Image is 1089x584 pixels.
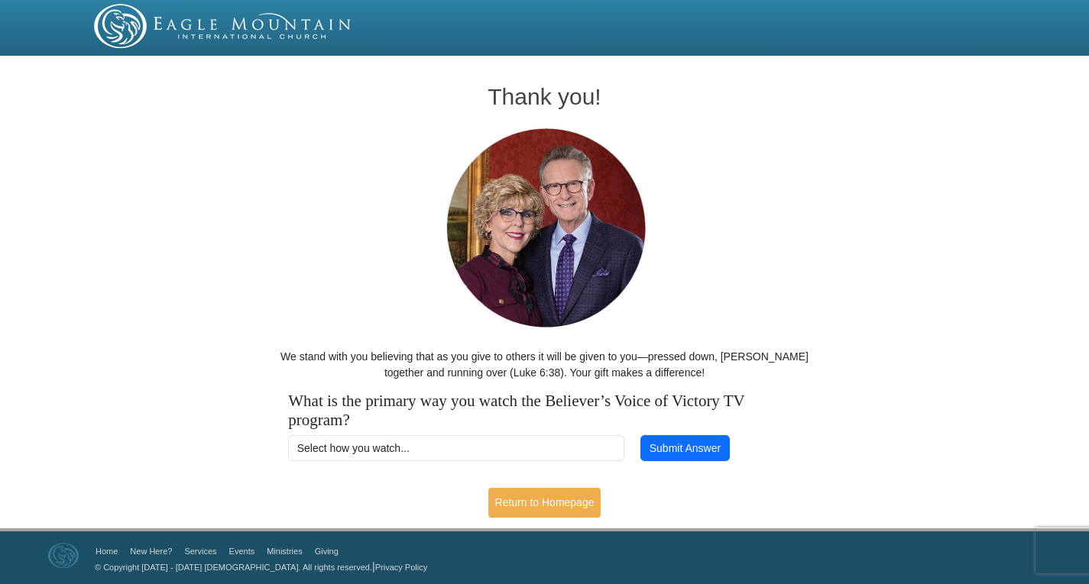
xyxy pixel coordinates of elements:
[488,488,601,518] a: Return to Homepage
[130,547,172,556] a: New Here?
[229,547,255,556] a: Events
[432,124,657,334] img: Pastors George and Terri Pearsons
[96,547,118,556] a: Home
[94,4,352,48] img: EMIC
[267,547,302,556] a: Ministries
[89,559,427,575] p: |
[48,543,79,569] img: Eagle Mountain International Church
[640,435,729,461] button: Submit Answer
[95,563,372,572] a: © Copyright [DATE] - [DATE] [DEMOGRAPHIC_DATA]. All rights reserved.
[288,392,801,430] h4: What is the primary way you watch the Believer’s Voice of Victory TV program?
[315,547,339,556] a: Giving
[184,547,216,556] a: Services
[375,563,427,572] a: Privacy Policy
[280,84,809,109] h1: Thank you!
[280,349,809,381] p: We stand with you believing that as you give to others it will be given to you—pressed down, [PER...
